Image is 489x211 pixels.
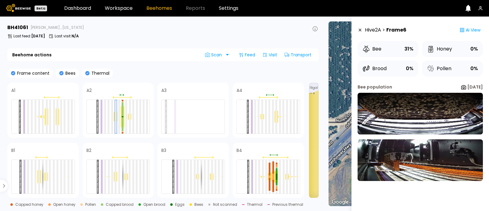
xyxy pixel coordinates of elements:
span: Reports [186,6,205,11]
a: Settings [219,6,238,11]
span: [PERSON_NAME] , [US_STATE] [31,26,84,29]
div: 31% [404,45,414,53]
h4: B2 [86,148,91,153]
h4: A3 [161,88,167,92]
img: 20250901_101754_-0700-a-1062-front-41061-CANAAYCY.jpg [358,93,483,134]
a: Workspace [105,6,133,11]
a: Beehomes [146,6,172,11]
b: Beehome actions [12,53,52,57]
b: [DATE] [467,84,483,90]
img: Google [330,198,350,206]
div: Capped honey [15,203,43,206]
div: AI View [457,24,483,36]
div: Capped brood [106,203,134,206]
span: 19 gal [310,86,318,89]
span: Scan [205,52,224,57]
p: Thermal [90,71,109,75]
h4: B4 [237,148,242,153]
div: Bee population [358,84,392,90]
p: Bees [64,71,75,75]
div: Pollen [427,65,451,72]
b: [DATE] [31,33,45,39]
div: Pollen [85,203,96,206]
a: Dashboard [64,6,91,11]
div: Transport [282,50,314,60]
div: Previous thermal [272,203,303,206]
h4: B3 [161,148,166,153]
h3: BH 41061 [7,25,28,30]
div: Open honey [53,203,75,206]
div: 0% [470,64,478,73]
div: 0% [470,45,478,53]
h4: B1 [11,148,15,153]
p: Last visit : [55,34,79,38]
h4: A1 [11,88,15,92]
div: Beta [35,6,47,11]
strong: Frame 6 [386,26,406,34]
div: Feed [236,50,258,60]
div: Hive 2 A > [365,24,406,36]
div: 0% [406,64,414,73]
h4: A4 [237,88,242,92]
h4: A2 [86,88,92,92]
div: Bees [194,203,203,206]
img: 20250901_101754_-0700-a-1062-back-41061-CANAAYCY.jpg [358,139,483,181]
div: Not scanned [213,203,237,206]
b: N/A [72,33,79,39]
div: Bee [362,45,381,53]
div: Honey [427,45,452,53]
a: Open this area in Google Maps (opens a new window) [330,198,350,206]
img: Beewise logo [6,4,31,12]
div: Thermal [247,203,263,206]
div: Eggs [175,203,185,206]
div: Open brood [143,203,165,206]
p: Frame content [15,71,50,75]
div: Visit [260,50,280,60]
p: Last feed : [13,34,45,38]
div: Brood [362,65,387,72]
